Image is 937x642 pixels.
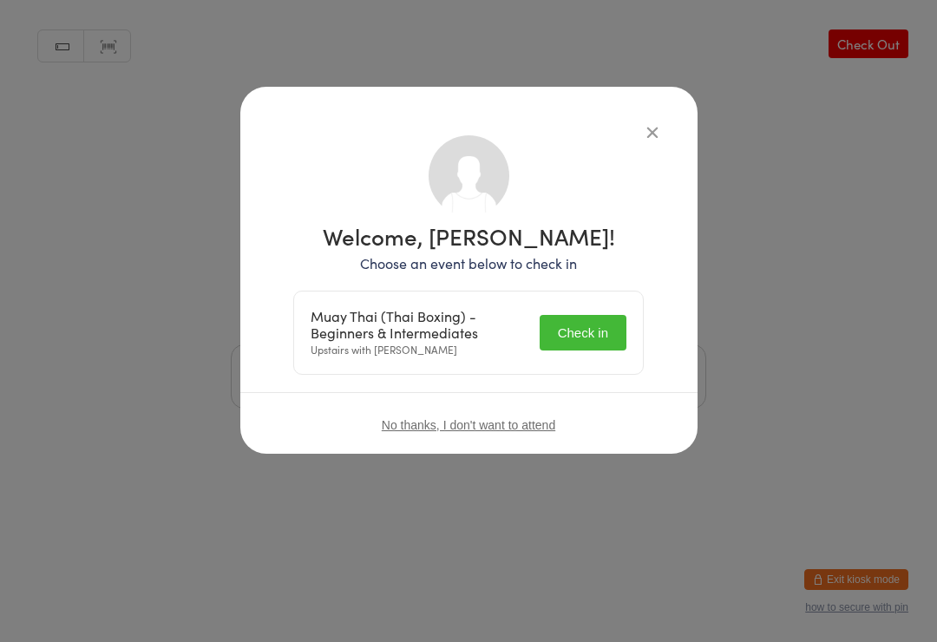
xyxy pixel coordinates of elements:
[429,135,509,216] img: no_photo.png
[311,308,529,341] div: Muay Thai (Thai Boxing) - Beginners & Intermediates
[540,315,626,350] button: Check in
[382,418,555,432] button: No thanks, I don't want to attend
[293,253,644,273] p: Choose an event below to check in
[293,225,644,247] h1: Welcome, [PERSON_NAME]!
[311,308,529,357] div: Upstairs with [PERSON_NAME]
